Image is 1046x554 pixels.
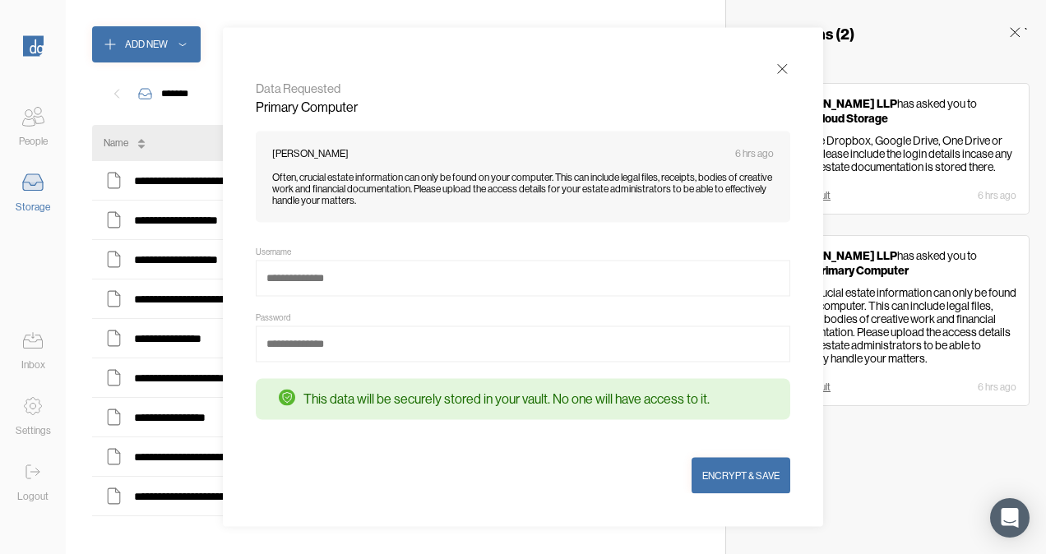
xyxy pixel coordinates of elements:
p: If you use Dropbox, Google Drive, One Drive or iCloud, please include the login details incase an... [780,134,1016,173]
p: Primary Computer [256,99,790,115]
div: Inbox [21,357,45,373]
strong: [PERSON_NAME] LLP [780,248,897,263]
p: [PERSON_NAME] [272,148,349,159]
strong: [PERSON_NAME] LLP [780,96,897,111]
p: Often, crucial estate information can only be found on your computer. This can include legal file... [780,286,1016,365]
div: Add New [125,36,168,53]
strong: Primary Computer [814,263,909,278]
div: Name [104,135,128,151]
div: Open Intercom Messenger [990,498,1030,538]
div: Settings [16,422,51,439]
p: Data Requested [256,81,790,95]
div: Username [256,247,291,257]
div: Encrypt & Save [702,468,780,484]
div: This data will be securely stored in your vault. No one will have access to it. [303,390,710,408]
div: Storage [16,199,50,215]
p: Often, crucial estate information can only be found on your computer. This can include legal file... [272,172,774,206]
div: 6 hrs ago [978,190,1016,201]
p: 6 hrs ago [735,148,774,159]
div: 6 hrs ago [978,381,1016,393]
div: People [19,133,48,150]
p: has asked you to upload [780,248,1016,278]
p: has asked you to upload [780,96,1016,126]
strong: Cloud Storage [814,111,888,126]
button: Encrypt & Save [692,458,790,494]
div: Logout [17,488,49,505]
div: Password [256,313,291,323]
h3: Notifications ( 2 ) [743,24,854,44]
